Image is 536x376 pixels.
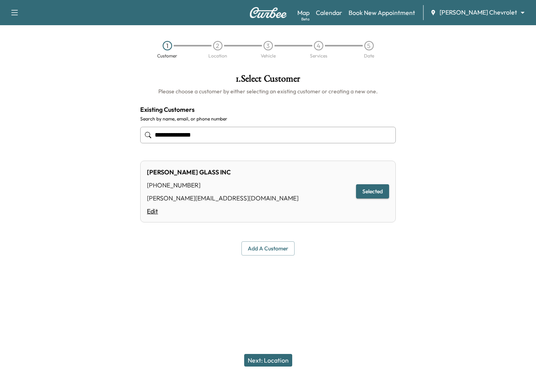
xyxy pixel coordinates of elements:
[310,54,327,58] div: Services
[147,193,299,203] div: [PERSON_NAME][EMAIL_ADDRESS][DOMAIN_NAME]
[208,54,227,58] div: Location
[147,206,299,216] a: Edit
[140,87,396,95] h6: Please choose a customer by either selecting an existing customer or creating a new one.
[244,354,292,367] button: Next: Location
[163,41,172,50] div: 1
[147,180,299,190] div: [PHONE_NUMBER]
[140,105,396,114] h4: Existing Customers
[140,74,396,87] h1: 1 . Select Customer
[263,41,273,50] div: 3
[157,54,177,58] div: Customer
[140,116,396,122] label: Search by name, email, or phone number
[249,7,287,18] img: Curbee Logo
[301,16,310,22] div: Beta
[147,167,299,177] div: [PERSON_NAME] GLASS INC
[241,241,295,256] button: Add a customer
[261,54,276,58] div: Vehicle
[440,8,517,17] span: [PERSON_NAME] Chevrolet
[213,41,223,50] div: 2
[364,41,374,50] div: 5
[356,184,389,199] button: Selected
[364,54,374,58] div: Date
[314,41,323,50] div: 4
[297,8,310,17] a: MapBeta
[349,8,415,17] a: Book New Appointment
[316,8,342,17] a: Calendar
